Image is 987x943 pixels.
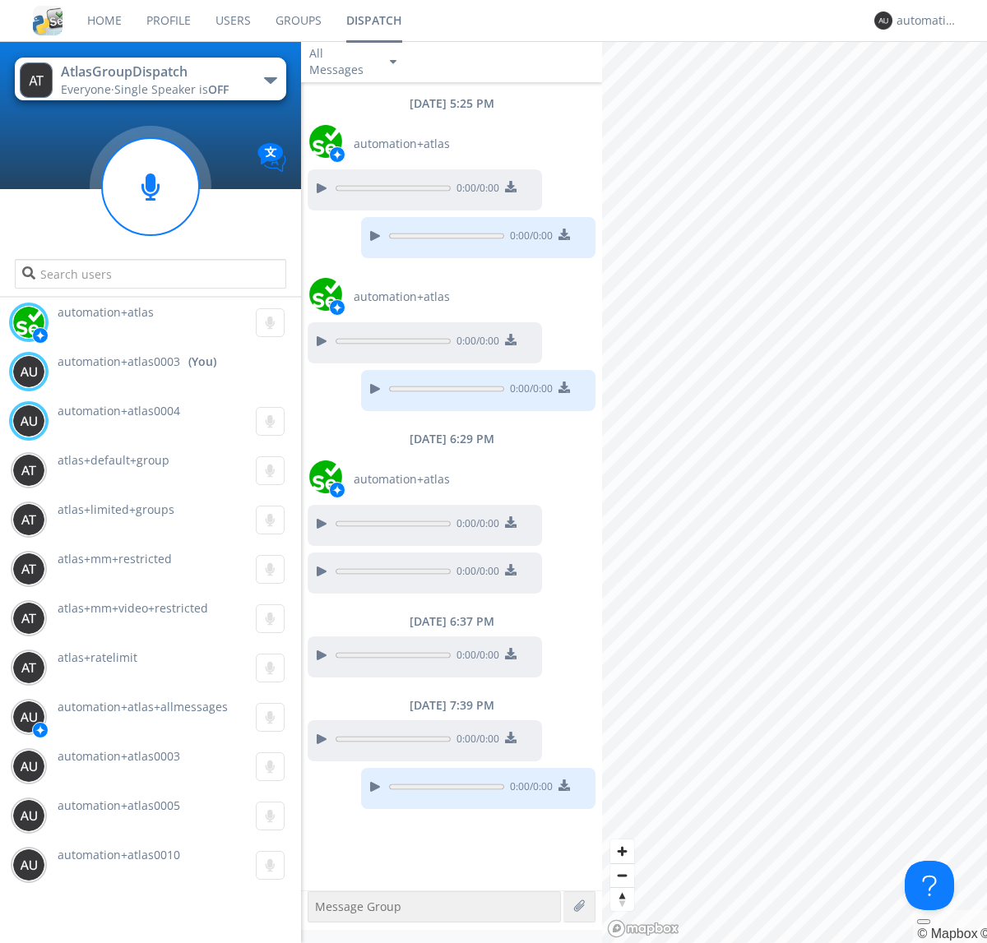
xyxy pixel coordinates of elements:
span: 0:00 / 0:00 [451,732,499,750]
button: Zoom in [610,839,634,863]
div: (You) [188,354,216,370]
img: 373638.png [12,404,45,437]
img: cddb5a64eb264b2086981ab96f4c1ba7 [33,6,63,35]
img: 373638.png [12,454,45,487]
div: [DATE] 7:39 PM [301,697,602,714]
img: download media button [558,779,570,791]
span: Zoom out [610,864,634,887]
img: d2d01cd9b4174d08988066c6d424eccd [12,306,45,339]
span: Reset bearing to north [610,888,634,911]
img: download media button [505,732,517,743]
div: [DATE] 6:29 PM [301,431,602,447]
img: download media button [558,229,570,240]
div: [DATE] 5:25 PM [301,95,602,112]
iframe: Toggle Customer Support [905,861,954,910]
span: automation+atlas0003 [58,748,180,764]
span: automation+atlas0005 [58,797,180,813]
span: 0:00 / 0:00 [504,381,553,400]
span: 0:00 / 0:00 [451,564,499,582]
div: AtlasGroupDispatch [61,62,246,81]
img: 373638.png [12,651,45,684]
img: 373638.png [874,12,892,30]
span: 0:00 / 0:00 [451,334,499,352]
span: atlas+limited+groups [58,502,174,517]
a: Mapbox logo [607,919,679,938]
span: OFF [208,81,229,97]
span: automation+atlas0004 [58,403,180,418]
img: download media button [505,648,517,659]
span: atlas+default+group [58,452,169,468]
img: 373638.png [12,750,45,783]
button: Zoom out [610,863,634,887]
div: automation+atlas0003 [897,12,958,29]
img: 373638.png [12,602,45,635]
img: 373638.png [12,552,45,585]
span: automation+atlas [354,289,450,305]
img: d2d01cd9b4174d08988066c6d424eccd [309,278,342,311]
span: 0:00 / 0:00 [451,181,499,199]
img: 373638.png [12,355,45,388]
input: Search users [15,259,285,289]
img: d2d01cd9b4174d08988066c6d424eccd [309,460,342,493]
span: 0:00 / 0:00 [451,648,499,666]
img: caret-down-sm.svg [390,60,396,64]
span: Single Speaker is [114,81,229,97]
span: atlas+mm+restricted [58,551,172,566]
img: download media button [505,334,517,345]
span: 0:00 / 0:00 [504,779,553,797]
img: 373638.png [20,62,53,98]
a: Mapbox [917,927,977,941]
span: automation+atlas+allmessages [58,699,228,714]
span: atlas+ratelimit [58,649,137,665]
span: automation+atlas [58,304,154,320]
img: 373638.png [12,503,45,536]
div: Everyone · [61,81,246,98]
span: automation+atlas0003 [58,354,180,370]
span: 0:00 / 0:00 [451,516,499,534]
button: AtlasGroupDispatchEveryone·Single Speaker isOFF [15,58,285,100]
span: automation+atlas [354,136,450,152]
img: Translation enabled [257,143,286,172]
span: automation+atlas [354,471,450,488]
img: 373638.png [12,848,45,881]
button: Reset bearing to north [610,887,634,911]
img: download media button [558,381,570,393]
img: download media button [505,564,517,576]
img: 373638.png [12,799,45,832]
button: Toggle attribution [917,919,930,924]
div: [DATE] 6:37 PM [301,613,602,630]
span: atlas+mm+video+restricted [58,600,208,616]
img: download media button [505,181,517,192]
img: download media button [505,516,517,528]
img: 373638.png [12,700,45,733]
div: All Messages [309,45,375,78]
img: d2d01cd9b4174d08988066c6d424eccd [309,125,342,158]
span: automation+atlas0010 [58,847,180,862]
span: 0:00 / 0:00 [504,229,553,247]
